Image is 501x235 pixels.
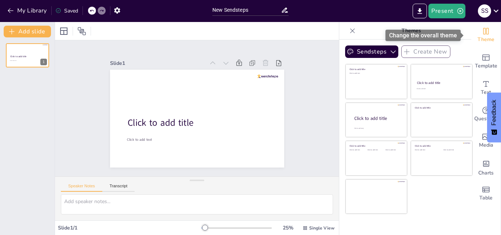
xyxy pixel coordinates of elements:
div: Change the overall theme [471,22,501,48]
div: Click to add text [415,149,438,151]
div: Add a table [471,180,501,207]
button: Create New [401,45,450,58]
div: Change the overall theme [385,30,461,41]
input: Insert title [212,5,281,15]
button: Present [428,4,465,18]
div: Click to add text [367,149,384,151]
div: Click to add title [354,115,401,122]
button: S S [478,4,491,18]
div: Click to add text [443,149,467,151]
button: Export to PowerPoint [413,4,427,18]
button: My Library [6,5,50,16]
div: Slide 1 / 1 [58,224,201,231]
span: Click to add text [10,60,16,61]
div: Click to add title [350,144,402,147]
button: Add slide [4,26,51,37]
div: 25 % [279,224,297,231]
div: Click to add text [417,88,465,90]
div: Click to add body [354,128,401,129]
div: Add ready made slides [471,48,501,75]
p: Themes [358,22,464,40]
span: Table [479,194,493,202]
span: Feedback [491,100,497,125]
div: Click to add title [350,68,402,71]
button: Feedback - Show survey [487,92,501,142]
span: Charts [478,169,494,177]
div: Click to add title [415,106,467,109]
span: Template [475,62,497,70]
div: Layout [58,25,70,37]
span: Questions [474,115,498,123]
div: Add text boxes [471,75,501,101]
span: Text [481,88,491,96]
div: 1 [40,59,47,65]
div: Click to add title [417,81,466,85]
span: Click to add text [127,137,152,142]
div: Saved [55,7,78,14]
button: Speaker Notes [61,184,102,192]
div: Add charts and graphs [471,154,501,180]
span: Theme [478,36,494,44]
div: Click to add text [350,149,366,151]
button: Sendsteps [345,45,398,58]
div: Click to add title [415,144,467,147]
div: Click to add text [385,149,402,151]
button: Transcript [102,184,135,192]
span: Single View [309,225,334,231]
span: Click to add title [127,117,193,129]
div: Slide 1 [110,60,205,67]
div: Click to add text [350,73,402,74]
div: 1 [6,43,49,67]
div: Add images, graphics, shapes or video [471,128,501,154]
span: Position [77,27,86,36]
span: Click to add title [10,55,27,58]
span: Media [479,141,493,149]
div: Get real-time input from your audience [471,101,501,128]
